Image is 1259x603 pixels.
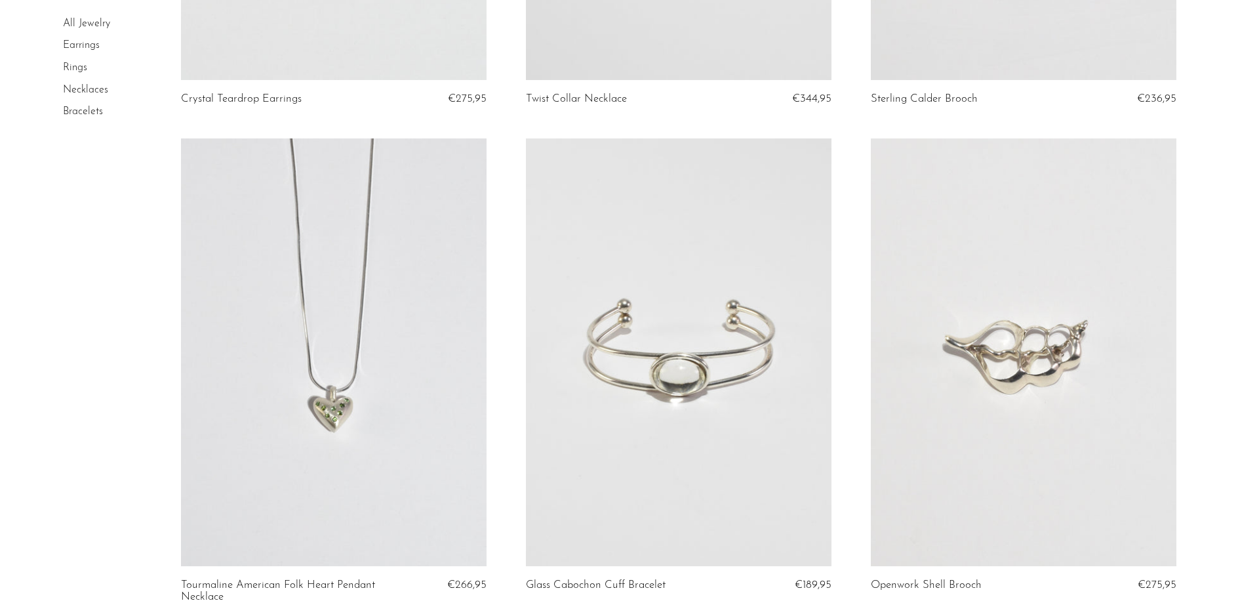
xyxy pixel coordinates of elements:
a: Rings [63,62,87,73]
a: Glass Cabochon Cuff Bracelet [526,579,666,591]
span: €266,95 [447,579,487,591]
span: €275,95 [448,93,487,104]
a: Bracelets [63,106,103,117]
span: €344,95 [792,93,831,104]
span: €236,95 [1137,93,1176,104]
a: Earrings [63,41,100,51]
a: All Jewelry [63,18,110,29]
a: Necklaces [63,85,108,95]
a: Twist Collar Necklace [526,93,627,105]
span: €189,95 [795,579,831,591]
span: €275,95 [1138,579,1176,591]
a: Openwork Shell Brooch [871,579,982,591]
a: Sterling Calder Brooch [871,93,978,105]
a: Crystal Teardrop Earrings [181,93,302,105]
